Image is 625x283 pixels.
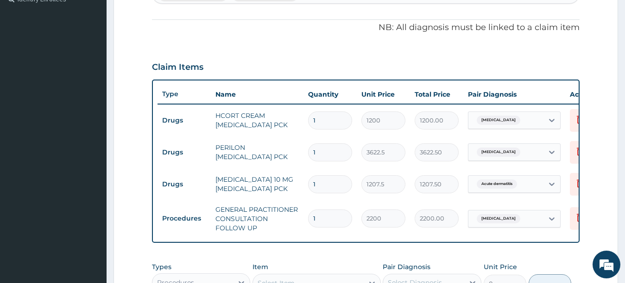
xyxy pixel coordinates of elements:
div: Chat with us now [48,52,156,64]
td: PERILON [MEDICAL_DATA] PCK [211,138,303,166]
label: Pair Diagnosis [383,262,430,271]
label: Item [253,262,268,271]
label: Unit Price [484,262,517,271]
img: d_794563401_company_1708531726252_794563401 [17,46,38,69]
th: Total Price [410,85,463,104]
p: NB: All diagnosis must be linked to a claim item [152,22,580,34]
div: Minimize live chat window [152,5,174,27]
th: Type [158,86,211,103]
label: Types [152,263,171,271]
h3: Claim Items [152,62,203,73]
span: [MEDICAL_DATA] [477,116,520,125]
td: Drugs [158,176,211,193]
span: [MEDICAL_DATA] [477,214,520,223]
th: Quantity [303,85,357,104]
td: GENERAL PRACTITIONER CONSULTATION FOLLOW UP [211,200,303,237]
td: [MEDICAL_DATA] 10 MG [MEDICAL_DATA] PCK [211,170,303,198]
th: Pair Diagnosis [463,85,565,104]
span: [MEDICAL_DATA] [477,148,520,157]
span: Acute dermatitis [477,179,517,189]
td: Drugs [158,112,211,129]
th: Name [211,85,303,104]
th: Actions [565,85,612,104]
span: We're online! [54,83,128,177]
th: Unit Price [357,85,410,104]
td: Procedures [158,210,211,227]
td: Drugs [158,144,211,161]
textarea: Type your message and hit 'Enter' [5,186,177,219]
td: HCORT CREAM [MEDICAL_DATA] PCK [211,106,303,134]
